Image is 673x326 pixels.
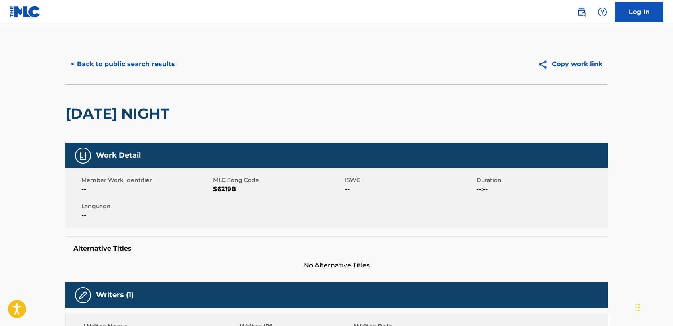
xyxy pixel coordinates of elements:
[635,296,640,320] div: Drag
[213,176,343,184] span: MLC Song Code
[73,245,600,253] h5: Alternative Titles
[615,2,663,22] a: Log In
[594,4,610,20] div: Help
[65,261,608,270] span: No Alternative Titles
[573,4,590,20] a: Public Search
[532,54,608,74] button: Copy work link
[598,7,607,17] img: help
[538,59,552,69] img: Copy work link
[345,184,474,194] span: --
[81,211,211,220] span: --
[81,176,211,184] span: Member Work Identifier
[476,184,606,194] span: --:--
[81,202,211,211] span: Language
[81,184,211,194] span: --
[577,7,586,17] img: search
[345,176,474,184] span: ISWC
[65,105,173,123] h2: [DATE] NIGHT
[10,6,41,18] img: MLC Logo
[213,184,343,194] span: S6219B
[96,151,141,160] h5: Work Detail
[65,54,181,74] button: < Back to public search results
[476,176,606,184] span: Duration
[78,151,88,160] img: Work Detail
[96,290,134,300] h5: Writers (1)
[78,290,88,300] img: Writers
[633,288,673,326] iframe: Chat Widget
